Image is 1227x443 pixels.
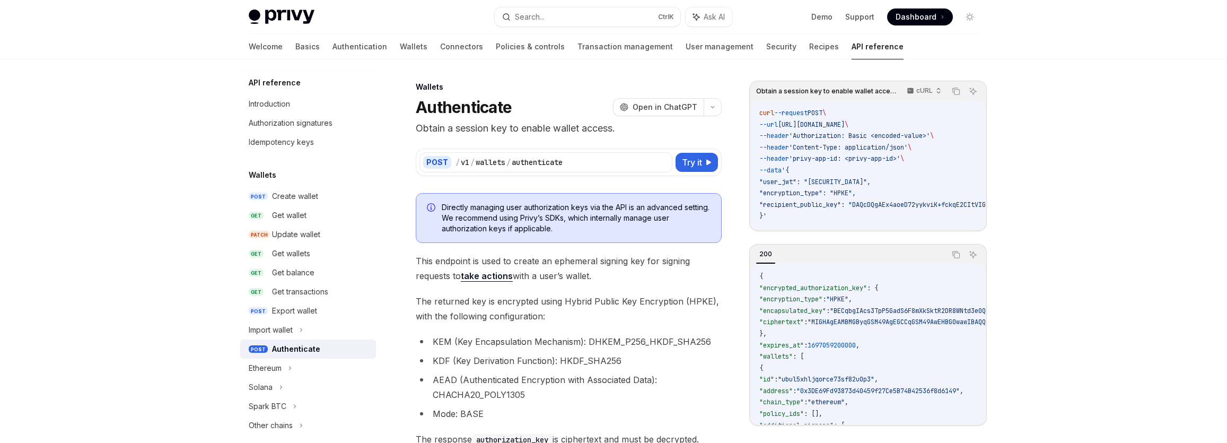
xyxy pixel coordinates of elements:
[966,84,980,98] button: Ask AI
[759,352,793,361] span: "wallets"
[848,295,852,303] span: ,
[759,272,763,281] span: {
[830,307,1164,315] span: "BECqbgIAcs3TpP5GadS6F8mXkSktR2DR8WNtd3e0Qcy7PpoRHEygpzjFWttntS+SEM3VSr4Thewh18ZP9chseLE="
[512,157,563,168] div: authenticate
[249,288,264,296] span: GET
[759,364,763,372] span: {
[400,34,427,59] a: Wallets
[496,34,565,59] a: Policies & controls
[966,248,980,262] button: Ask AI
[796,387,960,395] span: "0x3DE69Fd93873d40459f27Ce5B74B42536f8d6149"
[686,7,732,27] button: Ask AI
[442,202,711,234] span: Directly managing user authorization keys via the API is an advanced setting. We recommend using ...
[658,13,674,21] span: Ctrl K
[704,12,725,22] span: Ask AI
[240,282,376,301] a: GETGet transactions
[804,318,808,326] span: :
[515,11,545,23] div: Search...
[808,341,856,350] span: 1697059200000
[416,82,722,92] div: Wallets
[240,244,376,263] a: GETGet wallets
[332,34,387,59] a: Authentication
[249,250,264,258] span: GET
[249,193,268,201] span: POST
[676,153,718,172] button: Try it
[793,352,804,361] span: : [
[759,120,778,129] span: --url
[756,248,775,260] div: 200
[845,12,874,22] a: Support
[240,206,376,225] a: GETGet wallet
[440,34,483,59] a: Connectors
[633,102,697,112] span: Open in ChatGPT
[249,381,273,394] div: Solana
[416,121,722,136] p: Obtain a session key to enable wallet access.
[272,343,320,355] div: Authenticate
[416,334,722,349] li: KEM (Key Encapsulation Mechanism): DHKEM_P256_HKDF_SHA256
[778,375,874,384] span: "ubul5xhljqorce73sf82u0p3"
[901,82,946,100] button: cURL
[759,189,856,197] span: "encryption_type": "HPKE",
[249,231,270,239] span: PATCH
[249,269,264,277] span: GET
[455,157,460,168] div: /
[759,178,871,186] span: "user_jwt": "[SECURITY_DATA]",
[759,154,789,163] span: --header
[249,34,283,59] a: Welcome
[867,284,878,292] span: : {
[249,324,293,336] div: Import wallet
[506,157,511,168] div: /
[856,341,860,350] span: ,
[789,132,930,140] span: 'Authorization: Basic <encoded-value>'
[416,98,512,117] h1: Authenticate
[249,419,293,432] div: Other chains
[822,295,826,303] span: :
[759,318,804,326] span: "ciphertext"
[240,114,376,133] a: Authorization signatures
[249,345,268,353] span: POST
[759,132,789,140] span: --header
[682,156,702,169] span: Try it
[249,76,301,89] h5: API reference
[759,212,767,220] span: }'
[686,34,753,59] a: User management
[416,406,722,421] li: Mode: BASE
[249,98,290,110] div: Introduction
[826,307,830,315] span: :
[240,225,376,244] a: PATCHUpdate wallet
[789,154,900,163] span: 'privy-app-id: <privy-app-id>'
[804,398,808,406] span: :
[249,307,268,315] span: POST
[852,34,904,59] a: API reference
[916,86,933,95] p: cURL
[416,254,722,283] span: This endpoint is used to create an ephemeral signing key for signing requests to with a user’s wa...
[949,84,963,98] button: Copy the contents from the code block
[272,266,314,279] div: Get balance
[887,8,953,25] a: Dashboard
[808,398,845,406] span: "ethereum"
[249,117,332,129] div: Authorization signatures
[826,295,848,303] span: "HPKE"
[240,94,376,114] a: Introduction
[249,169,276,181] h5: Wallets
[470,157,475,168] div: /
[960,387,963,395] span: ,
[249,136,314,149] div: Idempotency keys
[804,341,808,350] span: :
[240,301,376,320] a: POSTExport wallet
[822,109,826,117] span: \
[778,120,845,129] span: [URL][DOMAIN_NAME]
[495,7,680,27] button: Search...CtrlK
[782,166,789,175] span: '{
[613,98,704,116] button: Open in ChatGPT
[759,295,822,303] span: "encryption_type"
[759,375,774,384] span: "id"
[759,166,782,175] span: --data
[804,410,822,418] span: : [],
[759,284,867,292] span: "encrypted_authorization_key"
[789,143,908,152] span: 'Content-Type: application/json'
[249,362,282,375] div: Ethereum
[240,263,376,282] a: GETGet balance
[759,109,774,117] span: curl
[272,190,318,203] div: Create wallet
